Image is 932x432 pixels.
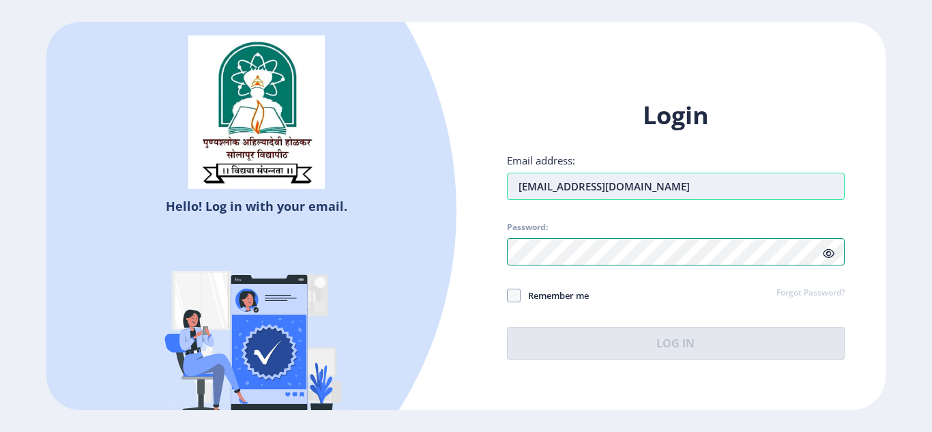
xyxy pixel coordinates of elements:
img: sulogo.png [188,35,325,190]
input: Email address [507,173,845,200]
span: Remember me [521,287,589,304]
label: Email address: [507,154,575,167]
a: Forgot Password? [776,287,845,300]
h1: Login [507,99,845,132]
label: Password: [507,222,548,233]
button: Log In [507,327,845,360]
